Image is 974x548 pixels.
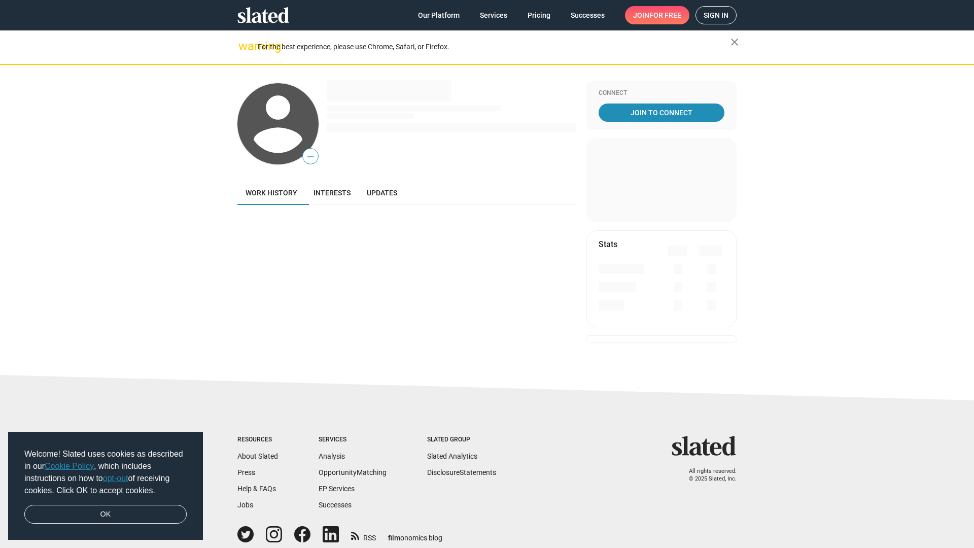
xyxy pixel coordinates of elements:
[388,525,442,543] a: filmonomics blog
[319,501,352,509] a: Successes
[303,150,318,163] span: —
[633,6,681,24] span: Join
[427,452,477,460] a: Slated Analytics
[319,452,345,460] a: Analysis
[563,6,613,24] a: Successes
[472,6,515,24] a: Services
[388,534,400,542] span: film
[410,6,468,24] a: Our Platform
[238,40,251,52] mat-icon: warning
[427,436,496,444] div: Slated Group
[246,189,297,197] span: Work history
[599,89,724,97] div: Connect
[305,181,359,205] a: Interests
[237,485,276,493] a: Help & FAQs
[418,6,460,24] span: Our Platform
[728,36,741,48] mat-icon: close
[625,6,689,24] a: Joinfor free
[601,104,722,122] span: Join To Connect
[237,501,253,509] a: Jobs
[427,468,496,476] a: DisclosureStatements
[319,485,355,493] a: EP Services
[314,189,351,197] span: Interests
[695,6,737,24] a: Sign in
[319,436,387,444] div: Services
[599,239,617,250] mat-card-title: Stats
[678,468,737,483] p: All rights reserved. © 2025 Slated, Inc.
[8,432,203,540] div: cookieconsent
[24,505,187,524] a: dismiss cookie message
[258,40,730,54] div: For the best experience, please use Chrome, Safari, or Firefox.
[359,181,405,205] a: Updates
[103,474,128,483] a: opt-out
[528,6,550,24] span: Pricing
[599,104,724,122] a: Join To Connect
[237,436,278,444] div: Resources
[24,448,187,497] span: Welcome! Slated uses cookies as described in our , which includes instructions on how to of recei...
[237,452,278,460] a: About Slated
[319,468,387,476] a: OpportunityMatching
[237,468,255,476] a: Press
[237,181,305,205] a: Work history
[649,6,681,24] span: for free
[351,527,376,543] a: RSS
[45,462,94,470] a: Cookie Policy
[704,7,728,24] span: Sign in
[519,6,559,24] a: Pricing
[480,6,507,24] span: Services
[367,189,397,197] span: Updates
[571,6,605,24] span: Successes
